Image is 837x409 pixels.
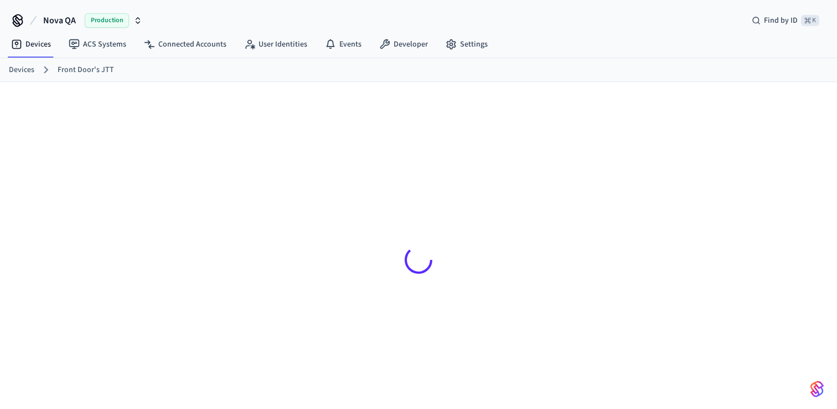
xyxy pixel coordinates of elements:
[235,34,316,54] a: User Identities
[2,34,60,54] a: Devices
[60,34,135,54] a: ACS Systems
[370,34,437,54] a: Developer
[437,34,497,54] a: Settings
[316,34,370,54] a: Events
[58,64,114,76] a: Front Door's JTT
[801,15,819,26] span: ⌘ K
[85,13,129,28] span: Production
[764,15,798,26] span: Find by ID
[9,64,34,76] a: Devices
[135,34,235,54] a: Connected Accounts
[810,380,824,398] img: SeamLogoGradient.69752ec5.svg
[743,11,828,30] div: Find by ID⌘ K
[43,14,76,27] span: Nova QA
